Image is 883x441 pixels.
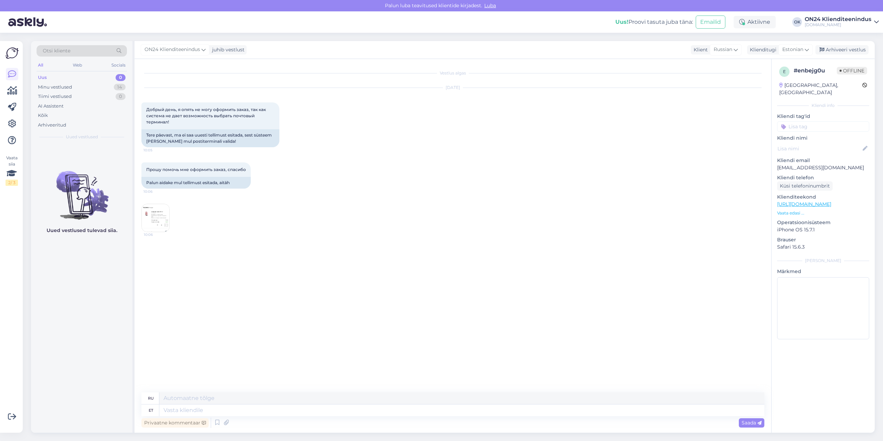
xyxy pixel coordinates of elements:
[782,46,803,53] span: Estonian
[777,210,869,216] p: Vaata edasi ...
[777,134,869,142] p: Kliendi nimi
[777,121,869,132] input: Lisa tag
[6,155,18,186] div: Vaata siia
[615,19,628,25] b: Uus!
[777,145,861,152] input: Lisa nimi
[38,122,66,129] div: Arhiveeritud
[71,61,83,70] div: Web
[805,17,879,28] a: ON24 Klienditeenindus[DOMAIN_NAME]
[141,70,764,76] div: Vestlus algas
[805,22,871,28] div: [DOMAIN_NAME]
[482,2,498,9] span: Luba
[141,84,764,91] div: [DATE]
[141,129,279,147] div: Tere päevast, ma ei saa uuesti tellimust esitada, sest süsteem [PERSON_NAME] mul postiterminali v...
[777,219,869,226] p: Operatsioonisüsteem
[116,93,126,100] div: 0
[691,46,708,53] div: Klient
[37,61,44,70] div: All
[777,193,869,201] p: Klienditeekond
[777,157,869,164] p: Kliendi email
[38,84,72,91] div: Minu vestlused
[143,148,169,153] span: 10:05
[777,236,869,243] p: Brauser
[38,74,47,81] div: Uus
[43,47,70,54] span: Otsi kliente
[149,404,153,416] div: et
[777,181,833,191] div: Küsi telefoninumbrit
[6,47,19,60] img: Askly Logo
[777,174,869,181] p: Kliendi telefon
[777,258,869,264] div: [PERSON_NAME]
[47,227,117,234] p: Uued vestlused tulevad siia.
[110,61,127,70] div: Socials
[38,93,72,100] div: Tiimi vestlused
[779,82,862,96] div: [GEOGRAPHIC_DATA], [GEOGRAPHIC_DATA]
[794,67,837,75] div: # enbejg0u
[777,113,869,120] p: Kliendi tag'id
[696,16,725,29] button: Emailid
[141,418,209,428] div: Privaatne kommentaar
[734,16,776,28] div: Aktiivne
[747,46,776,53] div: Klienditugi
[148,392,154,404] div: ru
[714,46,732,53] span: Russian
[38,112,48,119] div: Kõik
[777,102,869,109] div: Kliendi info
[792,17,802,27] div: OK
[116,74,126,81] div: 0
[146,167,246,172] span: Прошу помочь мне оформить заказ, спасибо
[146,107,267,124] span: Добрый день, я опять не могу оформить заказ, так как система не дает возможность выбрать почтовый...
[6,180,18,186] div: 2 / 3
[777,243,869,251] p: Safari 15.6.3
[805,17,871,22] div: ON24 Klienditeenindus
[141,177,251,189] div: Palun aidake mul tellimust esitada, aitäh
[144,232,170,237] span: 10:06
[742,420,762,426] span: Saada
[114,84,126,91] div: 14
[66,134,98,140] span: Uued vestlused
[615,18,693,26] div: Proovi tasuta juba täna:
[777,164,869,171] p: [EMAIL_ADDRESS][DOMAIN_NAME]
[777,268,869,275] p: Märkmed
[777,201,831,207] a: [URL][DOMAIN_NAME]
[38,103,63,110] div: AI Assistent
[31,159,132,221] img: No chats
[815,45,869,54] div: Arhiveeri vestlus
[777,226,869,233] p: iPhone OS 15.7.1
[783,69,786,74] span: e
[209,46,245,53] div: juhib vestlust
[142,204,169,232] img: Attachment
[145,46,200,53] span: ON24 Klienditeenindus
[143,189,169,194] span: 10:06
[837,67,867,74] span: Offline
